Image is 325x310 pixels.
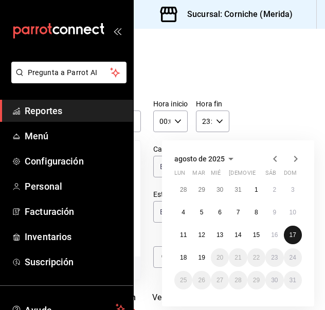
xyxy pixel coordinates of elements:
abbr: 10 de agosto de 2025 [290,209,296,216]
abbr: 19 de agosto de 2025 [198,254,205,261]
abbr: 3 de agosto de 2025 [291,186,295,193]
span: Inventarios [25,230,125,244]
abbr: 25 de agosto de 2025 [180,277,187,284]
abbr: 29 de julio de 2025 [198,186,205,193]
button: 30 de julio de 2025 [211,180,229,199]
button: 23 de agosto de 2025 [265,248,283,267]
label: Estatus [153,191,229,198]
abbr: viernes [247,170,256,180]
abbr: 15 de agosto de 2025 [253,231,260,239]
abbr: 28 de julio de 2025 [180,186,187,193]
abbr: 21 de agosto de 2025 [234,254,241,261]
button: 16 de agosto de 2025 [265,226,283,244]
button: 11 de agosto de 2025 [174,226,192,244]
abbr: 27 de agosto de 2025 [216,277,223,284]
abbr: martes [192,170,205,180]
span: Menú [25,129,125,143]
abbr: 30 de agosto de 2025 [271,277,278,284]
button: 12 de agosto de 2025 [192,226,210,244]
abbr: 11 de agosto de 2025 [180,231,187,239]
button: 31 de agosto de 2025 [284,271,302,289]
button: 30 de agosto de 2025 [265,271,283,289]
button: agosto de 2025 [174,153,237,165]
button: Pregunta a Parrot AI [11,62,127,83]
abbr: 16 de agosto de 2025 [271,231,278,239]
abbr: 13 de agosto de 2025 [216,231,223,239]
abbr: 1 de agosto de 2025 [255,186,258,193]
abbr: 26 de agosto de 2025 [198,277,205,284]
button: 29 de julio de 2025 [192,180,210,199]
button: 7 de agosto de 2025 [229,203,247,222]
span: Configuración [25,154,125,168]
abbr: 20 de agosto de 2025 [216,254,223,261]
span: Pregunta a Parrot AI [28,67,111,78]
abbr: 18 de agosto de 2025 [180,254,187,261]
abbr: 9 de agosto de 2025 [273,209,276,216]
span: agosto de 2025 [174,155,225,163]
button: 27 de agosto de 2025 [211,271,229,289]
button: 10 de agosto de 2025 [284,203,302,222]
abbr: 31 de julio de 2025 [234,186,241,193]
span: Elige los estatus [160,207,210,217]
button: 22 de agosto de 2025 [247,248,265,267]
button: 20 de agosto de 2025 [211,248,229,267]
span: Elige los canales de venta [160,161,210,172]
span: Facturación [25,205,125,218]
button: 14 de agosto de 2025 [229,226,247,244]
label: Canal de venta [153,145,229,153]
span: Reportes [25,104,125,118]
abbr: 29 de agosto de 2025 [253,277,260,284]
abbr: 22 de agosto de 2025 [253,254,260,261]
button: 15 de agosto de 2025 [247,226,265,244]
button: 13 de agosto de 2025 [211,226,229,244]
abbr: jueves [229,170,290,180]
abbr: 7 de agosto de 2025 [237,209,240,216]
button: 19 de agosto de 2025 [192,248,210,267]
h3: Sucursal: Corniche (Merida) [179,8,293,21]
button: 5 de agosto de 2025 [192,203,210,222]
button: Ver órdenes [152,293,197,310]
button: 3 de agosto de 2025 [284,180,302,199]
button: open_drawer_menu [113,27,121,35]
abbr: 30 de julio de 2025 [216,186,223,193]
button: 31 de julio de 2025 [229,180,247,199]
abbr: 8 de agosto de 2025 [255,209,258,216]
button: 4 de agosto de 2025 [174,203,192,222]
span: Suscripción [25,255,125,269]
button: 28 de agosto de 2025 [229,271,247,289]
abbr: 2 de agosto de 2025 [273,186,276,193]
span: Personal [25,179,125,193]
abbr: lunes [174,170,185,180]
abbr: domingo [284,170,297,180]
button: 21 de agosto de 2025 [229,248,247,267]
abbr: 17 de agosto de 2025 [290,231,296,239]
button: 17 de agosto de 2025 [284,226,302,244]
button: 2 de agosto de 2025 [265,180,283,199]
abbr: 28 de agosto de 2025 [234,277,241,284]
button: 28 de julio de 2025 [174,180,192,199]
button: 26 de agosto de 2025 [192,271,210,289]
abbr: 6 de agosto de 2025 [218,209,222,216]
abbr: 24 de agosto de 2025 [290,254,296,261]
abbr: 4 de agosto de 2025 [182,209,185,216]
button: 9 de agosto de 2025 [265,203,283,222]
a: Pregunta a Parrot AI [7,75,127,85]
abbr: 14 de agosto de 2025 [234,231,241,239]
abbr: 23 de agosto de 2025 [271,254,278,261]
label: Hora inicio [153,100,188,107]
abbr: 31 de agosto de 2025 [290,277,296,284]
abbr: sábado [265,170,276,180]
button: 29 de agosto de 2025 [247,271,265,289]
abbr: 12 de agosto de 2025 [198,231,205,239]
button: 8 de agosto de 2025 [247,203,265,222]
button: 1 de agosto de 2025 [247,180,265,199]
button: 25 de agosto de 2025 [174,271,192,289]
abbr: 5 de agosto de 2025 [200,209,204,216]
label: Hora fin [196,100,229,107]
button: 6 de agosto de 2025 [211,203,229,222]
abbr: miércoles [211,170,221,180]
button: 18 de agosto de 2025 [174,248,192,267]
button: 24 de agosto de 2025 [284,248,302,267]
